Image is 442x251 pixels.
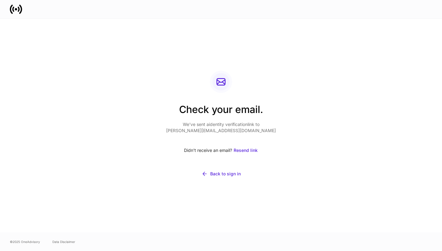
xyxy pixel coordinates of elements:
div: Resend link [234,147,258,153]
div: Didn’t receive an email? [166,144,276,157]
a: Data Disclaimer [52,239,75,244]
p: We’ve sent a identity verification link to [PERSON_NAME][EMAIL_ADDRESS][DOMAIN_NAME] [166,121,276,134]
button: Back to sign in [166,167,276,181]
span: © 2025 OneAdvisory [10,239,40,244]
button: Resend link [233,144,258,157]
div: Back to sign in [210,171,241,177]
h2: Check your email. [166,103,276,121]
